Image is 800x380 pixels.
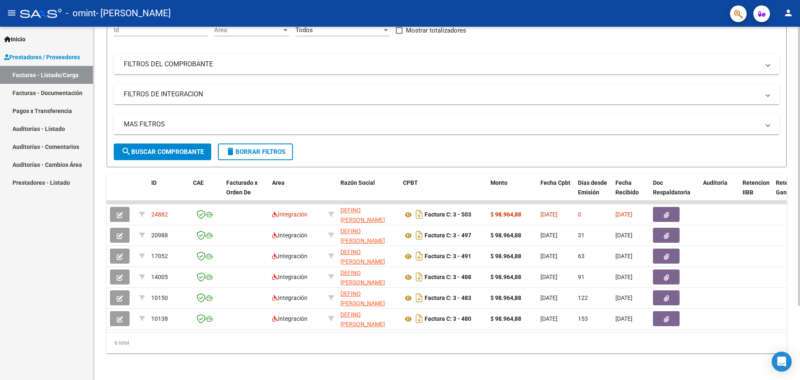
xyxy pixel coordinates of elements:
span: 17052 [151,253,168,259]
span: [DATE] [540,232,557,239]
span: Todos [295,26,313,34]
span: [DATE] [540,315,557,322]
span: 20988 [151,232,168,239]
div: 27291503409 [340,310,396,327]
button: Buscar Comprobante [114,143,211,160]
span: Borrar Filtros [225,148,285,156]
span: Inicio [4,35,25,44]
span: 10138 [151,315,168,322]
span: 10150 [151,294,168,301]
span: Razón Social [340,179,375,186]
span: 31 [578,232,585,239]
div: 27291503409 [340,206,396,223]
datatable-header-cell: Fecha Recibido [612,174,650,211]
strong: $ 98.964,88 [490,253,521,259]
span: [DATE] [615,315,632,322]
span: DEFINO [PERSON_NAME] [340,311,385,327]
span: Días desde Emisión [578,179,607,196]
span: [DATE] [615,253,632,259]
div: 27291503409 [340,289,396,307]
div: Open Intercom Messenger [772,352,792,372]
span: CPBT [403,179,418,186]
mat-icon: delete [225,146,235,156]
span: Integración [272,253,307,259]
div: 27291503409 [340,268,396,286]
datatable-header-cell: ID [148,174,190,211]
span: Integración [272,315,307,322]
span: Fecha Cpbt [540,179,570,186]
span: [DATE] [615,232,632,239]
span: 153 [578,315,588,322]
mat-icon: person [783,8,793,18]
span: 63 [578,253,585,259]
i: Descargar documento [414,270,425,284]
span: Buscar Comprobante [121,148,204,156]
datatable-header-cell: Fecha Cpbt [537,174,575,211]
span: DEFINO [PERSON_NAME] [340,290,385,307]
span: Retencion IIBB [742,179,770,196]
mat-panel-title: FILTROS DEL COMPROBANTE [124,60,760,69]
strong: $ 98.964,88 [490,232,521,239]
i: Descargar documento [414,312,425,325]
i: Descargar documento [414,249,425,263]
span: 122 [578,294,588,301]
datatable-header-cell: Facturado x Orden De [223,174,269,211]
span: [DATE] [540,253,557,259]
strong: Factura C: 3 - 503 [425,211,471,218]
span: Area [272,179,285,186]
span: 91 [578,274,585,280]
mat-icon: search [121,146,131,156]
span: 24882 [151,211,168,218]
mat-icon: menu [7,8,17,18]
datatable-header-cell: Auditoria [700,174,739,211]
i: Descargar documento [414,229,425,242]
span: Fecha Recibido [615,179,639,196]
strong: $ 98.964,88 [490,294,521,301]
span: [DATE] [615,274,632,280]
span: - omint [66,4,96,23]
strong: Factura C: 3 - 491 [425,253,471,260]
span: Area [214,26,282,34]
span: Integración [272,211,307,218]
div: 6 total [107,332,787,353]
datatable-header-cell: CPBT [400,174,487,211]
div: 27291503409 [340,226,396,244]
mat-expansion-panel-header: FILTROS DEL COMPROBANTE [114,54,780,74]
strong: Factura C: 3 - 488 [425,274,471,281]
datatable-header-cell: Razón Social [337,174,400,211]
strong: $ 98.964,88 [490,211,521,218]
span: 0 [578,211,581,218]
span: Monto [490,179,507,186]
span: [DATE] [540,274,557,280]
datatable-header-cell: Doc Respaldatoria [650,174,700,211]
strong: $ 98.964,88 [490,315,521,322]
span: [DATE] [540,211,557,218]
i: Descargar documento [414,291,425,305]
span: CAE [193,179,204,186]
datatable-header-cell: Días desde Emisión [575,174,612,211]
span: DEFINO [PERSON_NAME] [340,207,385,223]
span: Integración [272,294,307,301]
span: Auditoria [703,179,727,186]
span: Mostrar totalizadores [406,25,466,35]
mat-expansion-panel-header: MAS FILTROS [114,114,780,134]
mat-panel-title: MAS FILTROS [124,120,760,129]
span: Prestadores / Proveedores [4,53,80,62]
datatable-header-cell: Retencion IIBB [739,174,772,211]
span: Facturado x Orden De [226,179,257,196]
datatable-header-cell: CAE [190,174,223,211]
mat-expansion-panel-header: FILTROS DE INTEGRACION [114,84,780,104]
mat-panel-title: FILTROS DE INTEGRACION [124,90,760,99]
datatable-header-cell: Monto [487,174,537,211]
datatable-header-cell: Area [269,174,325,211]
span: ID [151,179,157,186]
span: Integración [272,232,307,239]
span: Integración [272,274,307,280]
strong: Factura C: 3 - 497 [425,232,471,239]
div: 27291503409 [340,247,396,265]
strong: $ 98.964,88 [490,274,521,280]
span: - [PERSON_NAME] [96,4,171,23]
strong: Factura C: 3 - 483 [425,295,471,302]
span: DEFINO [PERSON_NAME] [340,269,385,286]
button: Borrar Filtros [218,143,293,160]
